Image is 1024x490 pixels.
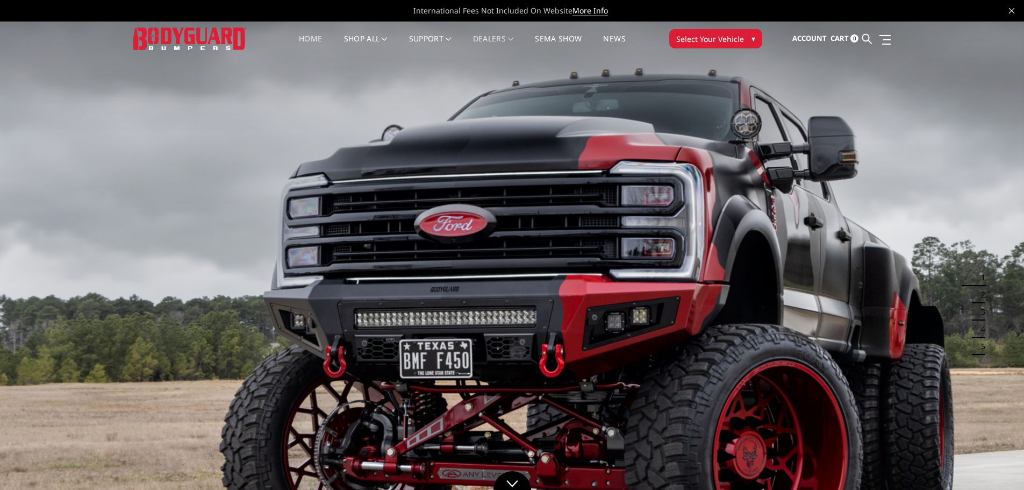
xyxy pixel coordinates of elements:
a: Support [409,35,452,56]
button: 1 of 5 [975,269,985,286]
button: Select Your Vehicle [669,29,762,48]
img: BODYGUARD BUMPERS [133,27,246,49]
span: 0 [850,34,858,42]
a: More Info [572,5,608,16]
button: 2 of 5 [975,286,985,303]
a: Home [299,35,322,56]
span: Select Your Vehicle [676,33,744,45]
span: Cart [830,33,849,43]
a: Dealers [473,35,514,56]
a: News [603,35,625,56]
a: Click to Down [493,471,531,490]
button: 5 of 5 [975,338,985,355]
a: shop all [344,35,388,56]
a: SEMA Show [535,35,582,56]
a: Account [792,24,827,53]
a: Cart 0 [830,24,858,53]
span: Account [792,33,827,43]
iframe: Chat Widget [970,438,1024,490]
span: ▾ [751,33,755,44]
button: 3 of 5 [975,303,985,321]
button: 4 of 5 [975,321,985,338]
